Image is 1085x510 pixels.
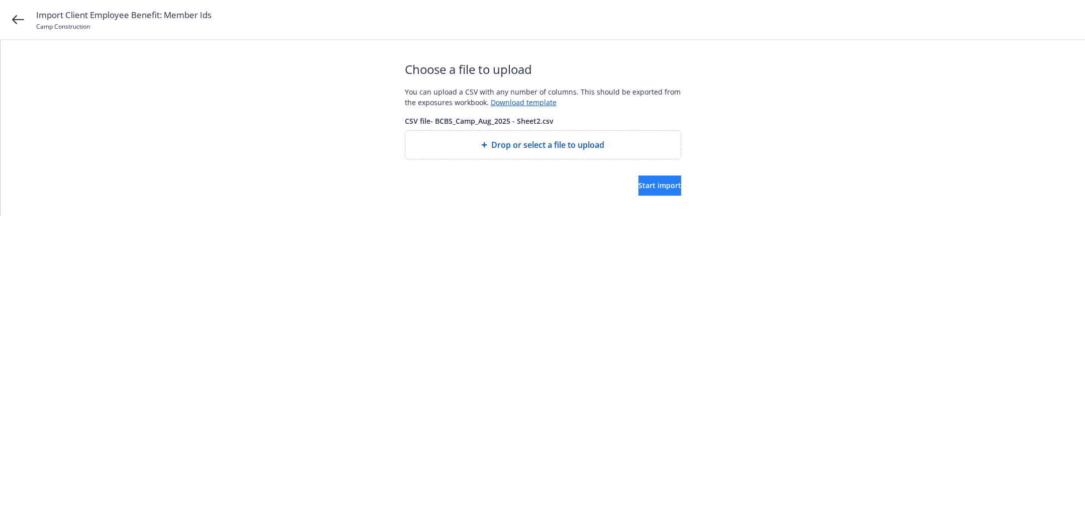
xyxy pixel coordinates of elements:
[638,181,681,190] span: Start import
[405,60,681,78] span: Choose a file to upload
[36,22,90,31] span: Camp Construction
[405,87,681,108] div: You can upload a CSV with any number of columns. This should be exported from the exposures workb...
[405,116,681,126] span: CSV file - BCBS_Camp_Aug_2025 - Sheet2.csv
[638,176,681,196] button: Start import
[491,98,557,107] a: Download template
[405,130,681,159] div: Drop or select a file to upload
[491,139,604,151] span: Drop or select a file to upload
[36,9,211,22] span: Import Client Employee Benefit: Member Ids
